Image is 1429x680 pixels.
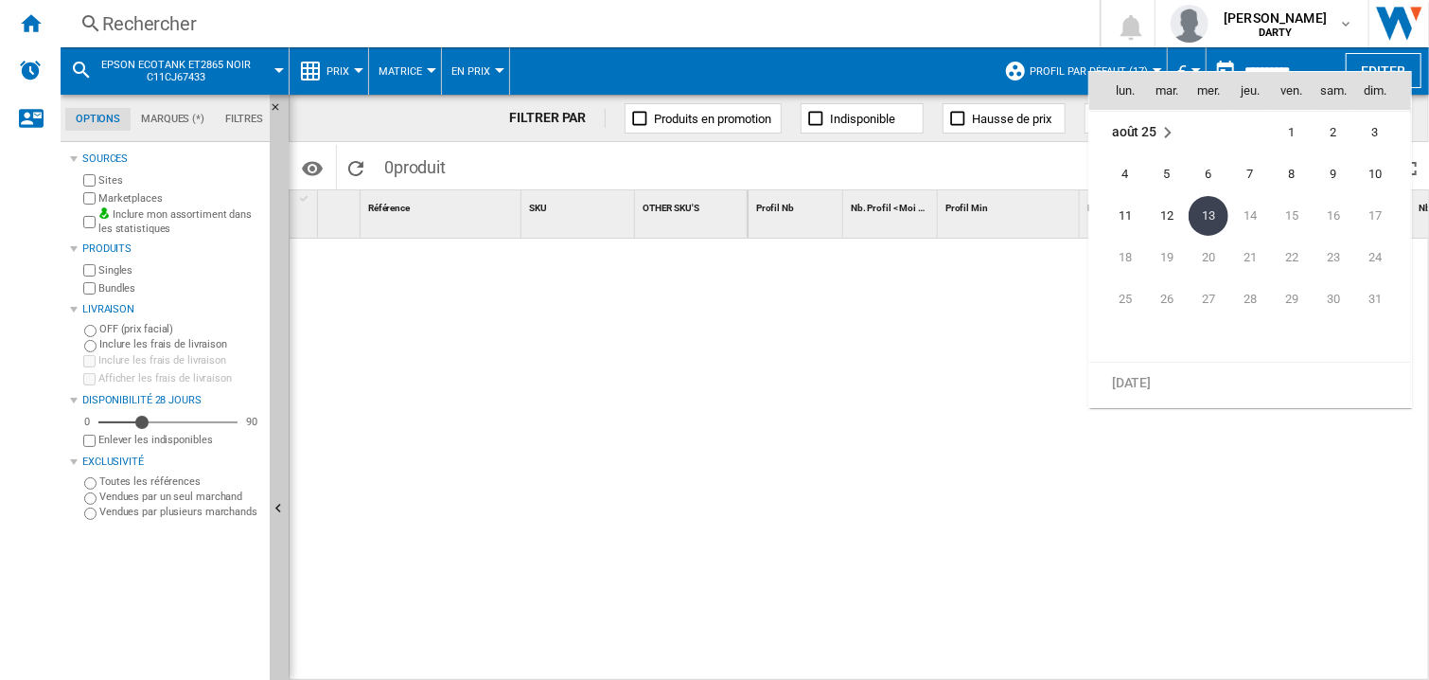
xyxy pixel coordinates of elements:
td: Saturday August 23 2025 [1313,237,1354,278]
td: Saturday August 30 2025 [1313,278,1354,320]
th: lun. [1089,72,1146,110]
td: Tuesday August 12 2025 [1146,195,1188,237]
td: Wednesday August 13 2025 [1188,195,1229,237]
td: Monday August 25 2025 [1089,278,1146,320]
span: 2 [1314,114,1352,152]
span: 8 [1273,155,1311,193]
td: Monday August 11 2025 [1089,195,1146,237]
span: [DATE] [1112,376,1151,391]
td: Friday August 29 2025 [1271,278,1313,320]
td: Wednesday August 6 2025 [1188,153,1229,195]
tr: Week undefined [1089,320,1411,363]
th: ven. [1271,72,1313,110]
td: Tuesday August 19 2025 [1146,237,1188,278]
td: Sunday August 10 2025 [1354,153,1411,195]
td: Saturday August 9 2025 [1313,153,1354,195]
td: Wednesday August 20 2025 [1188,237,1229,278]
span: 12 [1148,197,1186,235]
td: Sunday August 17 2025 [1354,195,1411,237]
td: Saturday August 16 2025 [1313,195,1354,237]
span: 11 [1106,197,1144,235]
tr: Week 2 [1089,153,1411,195]
span: 7 [1231,155,1269,193]
td: Tuesday August 26 2025 [1146,278,1188,320]
tr: Week 5 [1089,278,1411,320]
span: 3 [1356,114,1394,152]
tr: Week undefined [1089,363,1411,405]
td: Monday August 4 2025 [1089,153,1146,195]
tr: Week 4 [1089,237,1411,278]
td: Thursday August 14 2025 [1229,195,1271,237]
td: Thursday August 7 2025 [1229,153,1271,195]
th: mer. [1188,72,1229,110]
td: Thursday August 28 2025 [1229,278,1271,320]
td: Friday August 1 2025 [1271,112,1313,154]
td: Friday August 8 2025 [1271,153,1313,195]
tr: Week 3 [1089,195,1411,237]
td: Monday August 18 2025 [1089,237,1146,278]
th: sam. [1313,72,1354,110]
td: Sunday August 3 2025 [1354,112,1411,154]
span: 1 [1273,114,1311,152]
td: Tuesday August 5 2025 [1146,153,1188,195]
md-calendar: Calendar [1089,72,1411,406]
span: 10 [1356,155,1394,193]
th: dim. [1354,72,1411,110]
td: Wednesday August 27 2025 [1188,278,1229,320]
td: Sunday August 24 2025 [1354,237,1411,278]
td: Friday August 22 2025 [1271,237,1313,278]
span: 4 [1106,155,1144,193]
td: Friday August 15 2025 [1271,195,1313,237]
th: jeu. [1229,72,1271,110]
td: August 2025 [1089,112,1229,154]
span: août 25 [1112,125,1156,140]
span: 13 [1189,196,1228,236]
td: Thursday August 21 2025 [1229,237,1271,278]
td: Sunday August 31 2025 [1354,278,1411,320]
td: Saturday August 2 2025 [1313,112,1354,154]
span: 5 [1148,155,1186,193]
th: mar. [1146,72,1188,110]
span: 6 [1190,155,1227,193]
tr: Week 1 [1089,112,1411,154]
span: 9 [1314,155,1352,193]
